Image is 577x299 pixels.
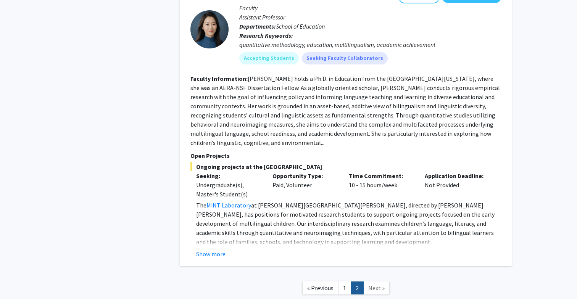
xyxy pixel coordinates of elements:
[267,171,343,199] div: Paid, Volunteer
[190,75,248,82] b: Faculty Information:
[196,180,261,199] div: Undergraduate(s), Master's Student(s)
[368,284,385,292] span: Next »
[419,171,495,199] div: Not Provided
[190,162,501,171] span: Ongoing projects at the [GEOGRAPHIC_DATA]
[239,3,501,13] p: Faculty
[349,171,414,180] p: Time Commitment:
[425,171,490,180] p: Application Deadline:
[272,171,337,180] p: Opportunity Type:
[239,52,299,64] mat-chip: Accepting Students
[302,52,388,64] mat-chip: Seeking Faculty Collaborators
[239,40,501,49] div: quantitative methodology, education, multilingualism, academic achievement
[6,265,32,293] iframe: Chat
[196,171,261,180] p: Seeking:
[239,23,276,30] b: Departments:
[338,281,351,295] a: 1
[190,151,501,160] p: Open Projects
[307,284,334,292] span: « Previous
[302,281,338,295] a: Previous
[239,13,501,22] p: Assistant Professor
[196,201,501,246] p: The at [PERSON_NAME][GEOGRAPHIC_DATA][PERSON_NAME], directed by [PERSON_NAME] [PERSON_NAME], has ...
[351,281,364,295] a: 2
[190,75,500,146] fg-read-more: [PERSON_NAME] holds a Ph.D. in Education from the [GEOGRAPHIC_DATA][US_STATE], where she was an A...
[196,249,226,259] button: Show more
[363,281,390,295] a: Next Page
[206,201,251,209] a: MiNT Laboratory
[239,32,293,39] b: Research Keywords:
[343,171,419,199] div: 10 - 15 hours/week
[276,23,325,30] span: School of Education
